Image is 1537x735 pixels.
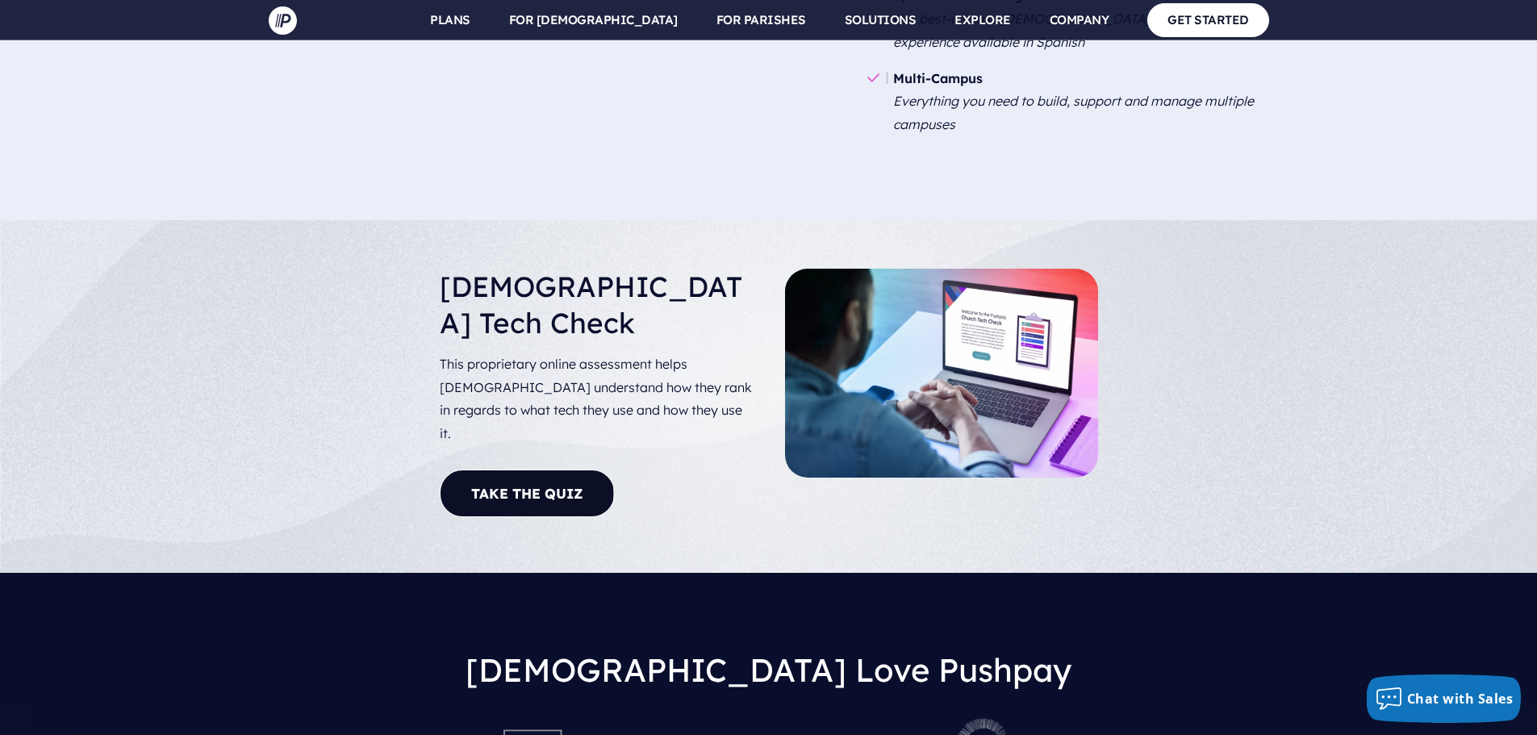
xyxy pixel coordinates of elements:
h2: [DEMOGRAPHIC_DATA] Love Pushpay [13,637,1524,702]
span: Chat with Sales [1407,690,1514,708]
em: Everything you need to build, support and manage multiple campuses [893,93,1254,132]
b: Multi-Campus [893,70,983,86]
h3: [DEMOGRAPHIC_DATA] Tech Check [440,269,755,346]
p: This proprietary online assessment helps [DEMOGRAPHIC_DATA] understand how they rank in regards t... [440,346,755,452]
img: Church Tech Check Blog Hero Image [785,269,1098,478]
button: Chat with Sales [1367,674,1522,723]
a: Take The Quiz [440,470,615,517]
a: GET STARTED [1147,3,1269,36]
picture: BLOG-ctc-concept1 [785,272,1098,288]
em: Our best-in-class [DEMOGRAPHIC_DATA] giving platform experience available in Spanish [893,10,1248,50]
